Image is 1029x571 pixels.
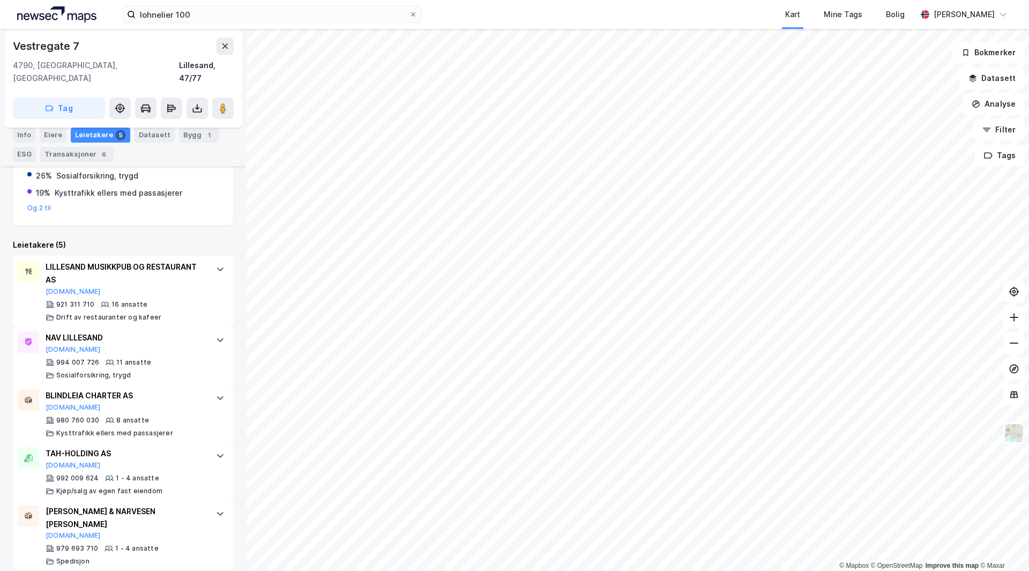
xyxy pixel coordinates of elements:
[13,59,179,85] div: 4790, [GEOGRAPHIC_DATA], [GEOGRAPHIC_DATA]
[975,145,1025,166] button: Tags
[56,371,131,380] div: Sosialforsikring, trygd
[973,119,1025,140] button: Filter
[975,520,1029,571] iframe: Chat Widget
[116,416,149,425] div: 8 ansatte
[116,474,159,483] div: 1 - 4 ansatte
[56,429,173,437] div: Kysttrafikk ellers med passasjerer
[179,59,234,85] div: Lillesand, 47/77
[71,128,130,143] div: Leietakere
[204,130,214,140] div: 1
[56,487,162,495] div: Kjøp/salg av egen fast eiendom
[17,6,96,23] img: logo.a4113a55bc3d86da70a041830d287a7e.svg
[46,505,205,531] div: [PERSON_NAME] & NARVESEN [PERSON_NAME]
[975,520,1029,571] div: Kontrollprogram for chat
[13,38,81,55] div: Vestregate 7
[13,98,105,119] button: Tag
[55,187,182,199] div: Kysttrafikk ellers med passasjerer
[952,42,1025,63] button: Bokmerker
[116,358,151,367] div: 11 ansatte
[111,300,147,309] div: 16 ansatte
[56,474,99,483] div: 992 009 624
[179,128,219,143] div: Bygg
[1004,423,1024,443] img: Z
[115,544,159,553] div: 1 - 4 ansatte
[56,557,90,566] div: Spedisjon
[46,389,205,402] div: BLINDLEIA CHARTER AS
[46,331,205,344] div: NAV LILLESAND
[926,562,979,569] a: Improve this map
[135,128,175,143] div: Datasett
[46,261,205,286] div: LILLESAND MUSIKKPUB OG RESTAURANT AS
[13,239,234,251] div: Leietakere (5)
[36,169,52,182] div: 26%
[56,313,161,322] div: Drift av restauranter og kafeer
[56,416,99,425] div: 980 760 030
[886,8,905,21] div: Bolig
[56,544,98,553] div: 979 693 710
[934,8,995,21] div: [PERSON_NAME]
[13,128,35,143] div: Info
[824,8,862,21] div: Mine Tags
[46,531,101,540] button: [DOMAIN_NAME]
[36,187,50,199] div: 19%
[13,147,36,162] div: ESG
[136,6,409,23] input: Søk på adresse, matrikkel, gårdeiere, leietakere eller personer
[56,169,138,182] div: Sosialforsikring, trygd
[46,403,101,412] button: [DOMAIN_NAME]
[959,68,1025,89] button: Datasett
[839,562,869,569] a: Mapbox
[40,128,66,143] div: Eiere
[56,358,99,367] div: 994 007 726
[46,461,101,470] button: [DOMAIN_NAME]
[785,8,800,21] div: Kart
[115,130,126,140] div: 5
[99,149,109,160] div: 6
[963,93,1025,115] button: Analyse
[871,562,923,569] a: OpenStreetMap
[46,345,101,354] button: [DOMAIN_NAME]
[46,447,205,460] div: TAH-HOLDING AS
[56,300,94,309] div: 921 311 710
[40,147,114,162] div: Transaksjoner
[27,204,51,212] button: Og 2 til
[46,287,101,296] button: [DOMAIN_NAME]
